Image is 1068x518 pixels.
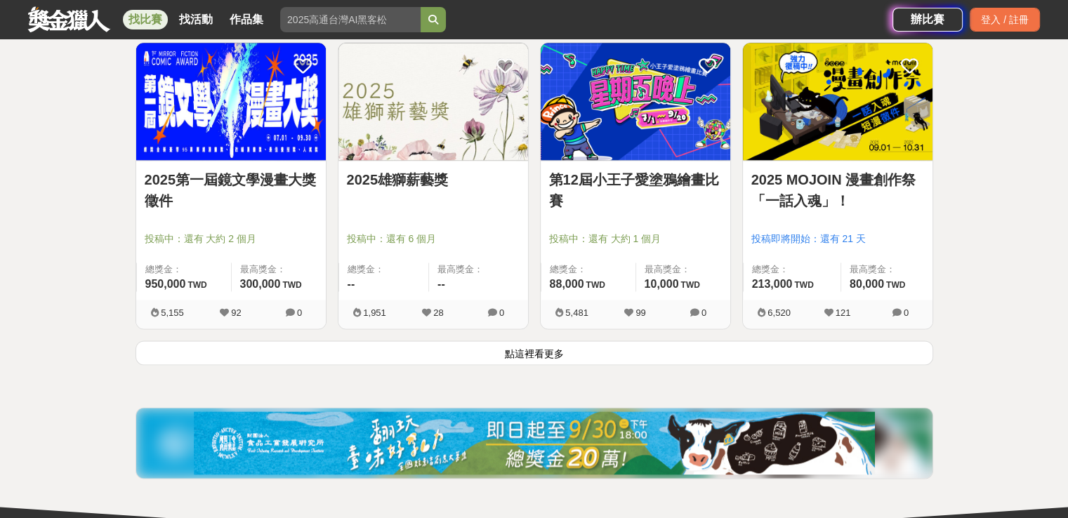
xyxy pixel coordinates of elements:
a: 2025 MOJOIN 漫畫創作祭「一話入魂」！ [751,169,924,211]
img: Cover Image [136,43,326,160]
span: 10,000 [645,278,679,290]
span: 0 [297,307,302,318]
span: TWD [680,280,699,290]
div: 登入 / 註冊 [970,8,1040,32]
a: 辦比賽 [892,8,963,32]
span: TWD [187,280,206,290]
span: -- [348,278,355,290]
a: 找活動 [173,10,218,29]
span: 最高獎金： [240,263,317,277]
a: Cover Image [743,43,932,161]
img: Cover Image [541,43,730,160]
span: 投稿中：還有 6 個月 [347,232,520,246]
span: TWD [794,280,813,290]
img: Cover Image [743,43,932,160]
span: 5,481 [565,307,588,318]
span: TWD [886,280,905,290]
a: Cover Image [136,43,326,161]
button: 點這裡看更多 [136,340,933,365]
a: Cover Image [338,43,528,161]
span: 最高獎金： [645,263,722,277]
span: 總獎金： [752,263,832,277]
span: TWD [282,280,301,290]
span: 投稿中：還有 大約 2 個月 [145,232,317,246]
a: 找比賽 [123,10,168,29]
span: 0 [701,307,706,318]
span: TWD [586,280,605,290]
a: 2025雄獅薪藝獎 [347,169,520,190]
span: -- [437,278,445,290]
span: 300,000 [240,278,281,290]
span: 80,000 [850,278,884,290]
span: 950,000 [145,278,186,290]
img: Cover Image [338,43,528,160]
span: 88,000 [550,278,584,290]
span: 6,520 [767,307,791,318]
span: 最高獎金： [437,263,520,277]
a: 作品集 [224,10,269,29]
span: 最高獎金： [850,263,924,277]
a: 2025第一屆鏡文學漫畫大獎徵件 [145,169,317,211]
a: Cover Image [541,43,730,161]
span: 99 [635,307,645,318]
span: 總獎金： [348,263,421,277]
span: 總獎金： [145,263,223,277]
span: 總獎金： [550,263,627,277]
span: 1,951 [363,307,386,318]
a: 第12屆小王子愛塗鴉繪畫比賽 [549,169,722,211]
input: 2025高通台灣AI黑客松 [280,7,421,32]
span: 0 [499,307,504,318]
span: 投稿中：還有 大約 1 個月 [549,232,722,246]
span: 投稿即將開始：還有 21 天 [751,232,924,246]
span: 28 [433,307,443,318]
span: 0 [904,307,909,318]
img: 11b6bcb1-164f-4f8f-8046-8740238e410a.jpg [194,411,875,474]
span: 92 [231,307,241,318]
span: 213,000 [752,278,793,290]
span: 5,155 [161,307,184,318]
span: 121 [836,307,851,318]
